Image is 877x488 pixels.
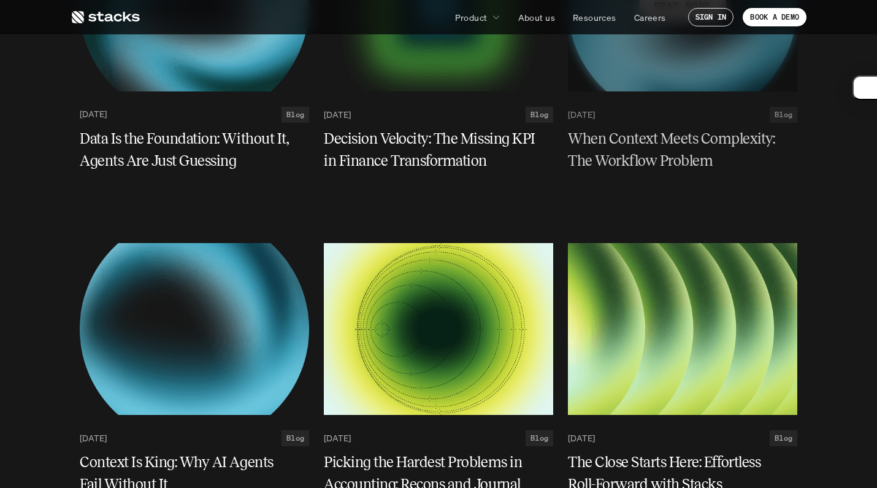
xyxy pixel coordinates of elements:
a: [DATE]Blog [568,107,797,123]
h2: Blog [775,110,792,119]
a: Privacy Policy [184,55,237,65]
h5: When Context Meets Complexity: The Workflow Problem [568,128,783,172]
a: [DATE]Blog [324,430,553,446]
a: Decision Velocity: The Missing KPI in Finance Transformation [324,128,553,172]
a: [DATE]Blog [80,107,309,123]
h2: Blog [775,434,792,443]
p: [DATE] [568,433,595,444]
h2: Blog [286,110,304,119]
p: [DATE] [324,433,351,444]
h2: Blog [530,110,548,119]
p: [DATE] [324,109,351,120]
a: SIGN IN [688,8,734,26]
a: [DATE]Blog [568,430,797,446]
a: Resources [565,6,624,28]
p: Careers [634,11,666,24]
h2: Blog [286,434,304,443]
p: BOOK A DEMO [750,13,799,21]
a: [DATE]Blog [324,107,553,123]
p: About us [518,11,555,24]
p: Resources [573,11,616,24]
h5: Data Is the Foundation: Without It, Agents Are Just Guessing [80,128,294,172]
p: Product [455,11,488,24]
a: BOOK A DEMO [743,8,806,26]
a: About us [511,6,562,28]
a: [DATE]Blog [80,430,309,446]
a: Careers [627,6,673,28]
p: [DATE] [568,109,595,120]
a: When Context Meets Complexity: The Workflow Problem [568,128,797,172]
h2: Blog [530,434,548,443]
p: [DATE] [80,109,107,120]
a: Data Is the Foundation: Without It, Agents Are Just Guessing [80,128,309,172]
p: [DATE] [80,433,107,444]
p: SIGN IN [695,13,727,21]
h5: Decision Velocity: The Missing KPI in Finance Transformation [324,128,538,172]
